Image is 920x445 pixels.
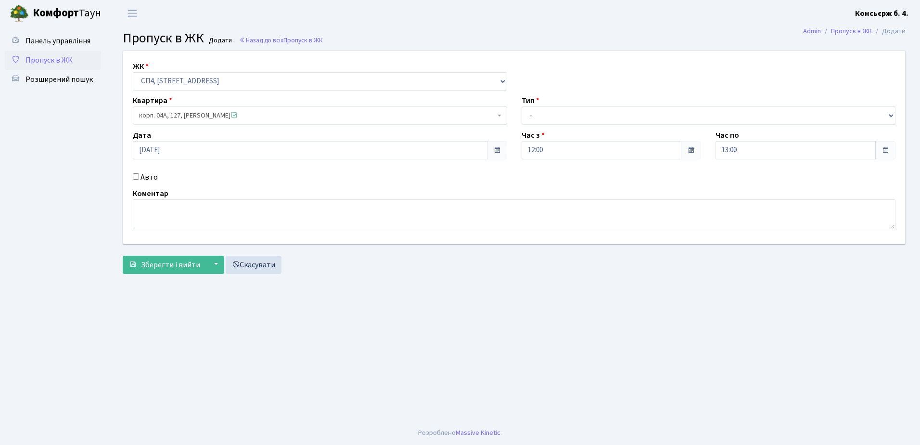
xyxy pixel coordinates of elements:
span: Пропуск в ЖК [26,55,73,65]
a: Консьєрж б. 4. [855,8,908,19]
b: Комфорт [33,5,79,21]
a: Massive Kinetic [456,428,500,438]
span: корп. 04А, 127, Марковський Владислав Геннадійович <span class='la la-check-square text-success'>... [139,111,495,120]
a: Скасувати [226,256,281,274]
div: Розроблено . [418,428,502,438]
a: Панель управління [5,31,101,51]
a: Admin [803,26,821,36]
a: Пропуск в ЖК [5,51,101,70]
label: Дата [133,130,151,141]
button: Зберегти і вийти [123,256,206,274]
span: Розширений пошук [26,74,93,85]
li: Додати [872,26,906,37]
a: Пропуск в ЖК [831,26,872,36]
a: Назад до всіхПропуск в ЖК [239,36,323,45]
label: Квартира [133,95,172,106]
span: Зберегти і вийти [141,260,200,270]
small: Додати . [207,37,235,45]
span: Пропуск в ЖК [123,28,204,48]
label: Авто [141,171,158,183]
span: Таун [33,5,101,22]
nav: breadcrumb [789,21,920,41]
span: Панель управління [26,36,90,46]
label: Тип [522,95,539,106]
a: Розширений пошук [5,70,101,89]
label: Коментар [133,188,168,199]
button: Переключити навігацію [120,5,144,21]
label: Час по [716,130,739,141]
span: корп. 04А, 127, Марковський Владислав Геннадійович <span class='la la-check-square text-success'>... [133,106,507,125]
img: logo.png [10,4,29,23]
label: Час з [522,130,545,141]
label: ЖК [133,61,149,72]
span: Пропуск в ЖК [283,36,323,45]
